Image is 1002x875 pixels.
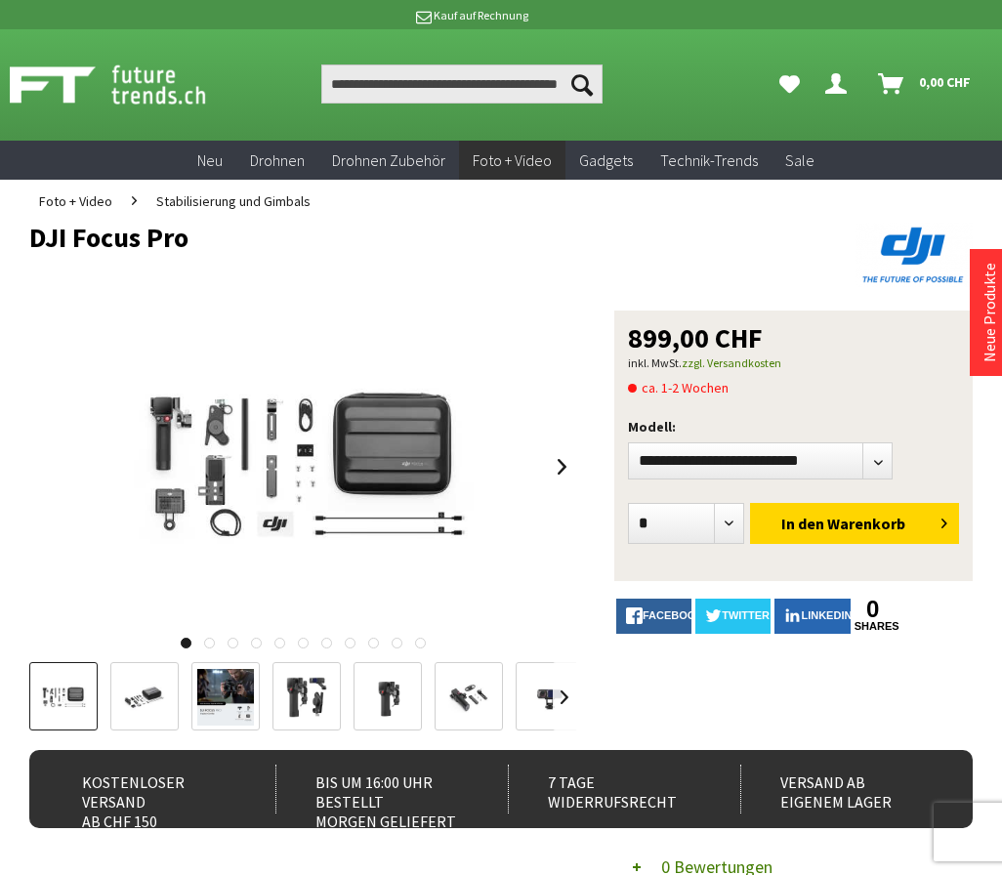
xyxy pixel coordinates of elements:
a: facebook [616,599,691,634]
a: Foto + Video [29,180,122,223]
img: Vorschau: DJI Focus Pro [35,676,92,719]
h1: DJI Focus Pro [29,223,784,252]
span: Stabilisierung und Gimbals [156,192,311,210]
a: Technik-Trends [647,141,772,181]
div: 7 Tage Widerrufsrecht [508,765,712,813]
a: Gadgets [565,141,647,181]
a: Drohnen [236,141,318,181]
img: Shop Futuretrends - zur Startseite wechseln [10,61,248,108]
a: 0 [855,599,892,620]
a: Foto + Video [459,141,565,181]
span: twitter [722,609,770,621]
span: In den [781,514,824,533]
a: Drohnen Zubehör [318,141,459,181]
span: Gadgets [579,150,633,170]
span: facebook [643,609,703,621]
a: Shop Futuretrends - zur Startseite wechseln [10,61,248,109]
span: ca. 1-2 Wochen [628,376,729,399]
span: Foto + Video [39,192,112,210]
div: Bis um 16:00 Uhr bestellt Morgen geliefert [275,765,480,813]
input: Produkt, Marke, Kategorie, EAN, Artikelnummer… [321,64,602,104]
span: Technik-Trends [660,150,758,170]
div: Kostenloser Versand ab CHF 150 [43,765,247,813]
span: 899,00 CHF [628,324,763,352]
p: Modell: [628,415,959,438]
img: DJI Focus Pro [95,311,512,623]
span: Foto + Video [473,150,552,170]
a: twitter [695,599,771,634]
button: In den Warenkorb [750,503,959,544]
span: LinkedIn [801,609,852,621]
a: Neu [184,141,236,181]
button: Suchen [562,64,603,104]
a: Neue Produkte [980,263,999,362]
span: 0,00 CHF [919,66,971,98]
p: inkl. MwSt. [628,352,959,375]
a: shares [855,620,892,633]
span: Drohnen [250,150,305,170]
a: Sale [772,141,828,181]
div: Versand ab eigenem Lager [740,765,944,813]
span: Sale [785,150,814,170]
a: Warenkorb [870,64,981,104]
span: Neu [197,150,223,170]
span: Drohnen Zubehör [332,150,445,170]
img: DJI [856,223,973,287]
a: Dein Konto [817,64,862,104]
span: Warenkorb [827,514,905,533]
a: Meine Favoriten [770,64,810,104]
a: LinkedIn [774,599,850,634]
a: Stabilisierung und Gimbals [146,180,320,223]
a: zzgl. Versandkosten [682,355,781,370]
